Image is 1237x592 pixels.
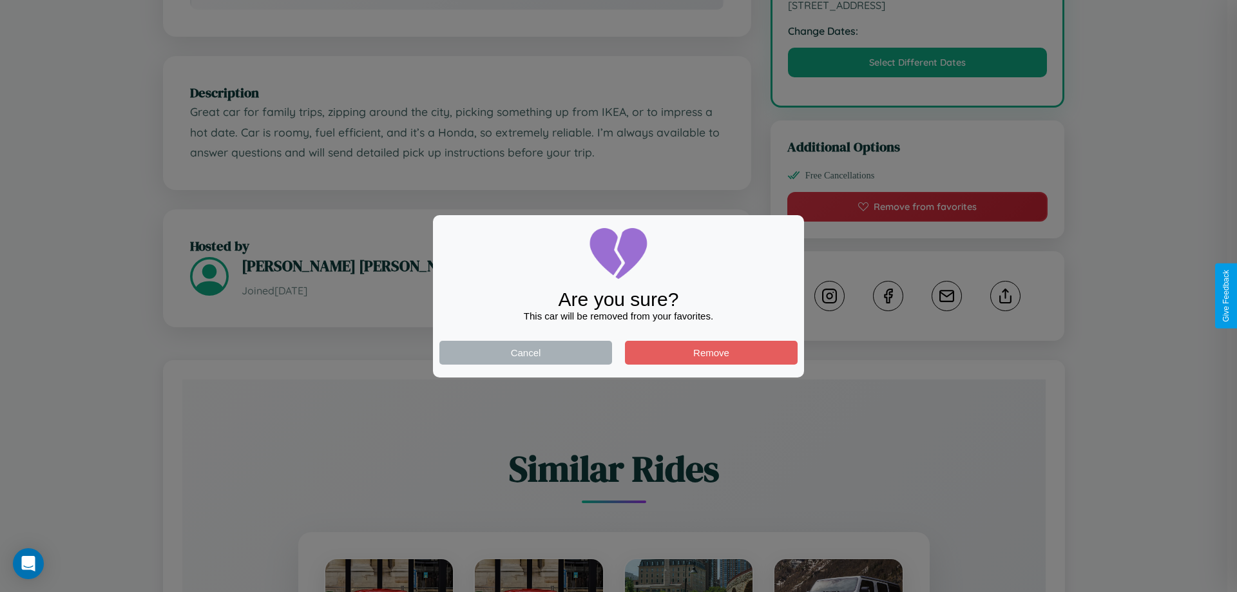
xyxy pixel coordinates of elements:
[439,341,612,365] button: Cancel
[586,222,651,286] img: broken-heart
[1222,270,1231,322] div: Give Feedback
[439,310,798,321] div: This car will be removed from your favorites.
[439,289,798,310] div: Are you sure?
[625,341,798,365] button: Remove
[13,548,44,579] div: Open Intercom Messenger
